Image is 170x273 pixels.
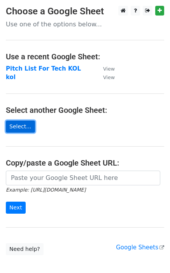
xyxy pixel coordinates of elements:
h4: Copy/paste a Google Sheet URL: [6,158,164,168]
a: Pitch List For Tech KOL [6,65,81,72]
iframe: Chat Widget [131,236,170,273]
a: View [95,74,115,81]
input: Next [6,202,26,214]
small: View [103,66,115,72]
a: View [95,65,115,72]
a: kol [6,74,16,81]
a: Need help? [6,243,44,255]
h3: Choose a Google Sheet [6,6,164,17]
a: Google Sheets [116,244,164,251]
small: Example: [URL][DOMAIN_NAME] [6,187,86,193]
h4: Use a recent Google Sheet: [6,52,164,61]
small: View [103,74,115,80]
input: Paste your Google Sheet URL here [6,171,160,185]
p: Use one of the options below... [6,20,164,28]
h4: Select another Google Sheet: [6,105,164,115]
a: Select... [6,121,35,133]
